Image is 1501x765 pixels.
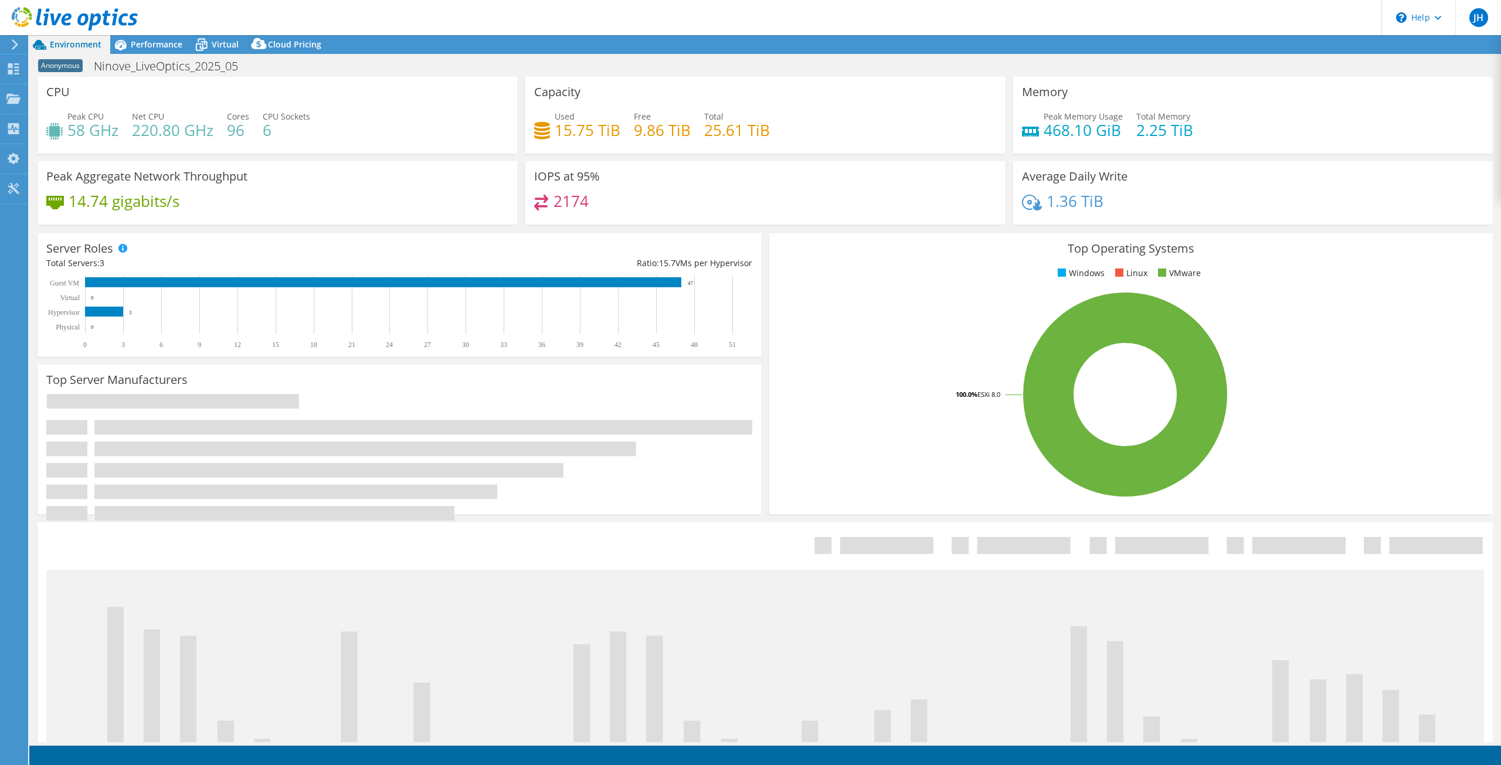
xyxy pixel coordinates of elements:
[272,341,279,349] text: 15
[704,111,724,122] span: Total
[46,86,70,98] h3: CPU
[614,341,622,349] text: 42
[46,242,113,255] h3: Server Roles
[198,341,201,349] text: 9
[634,124,691,137] h4: 9.86 TiB
[538,341,545,349] text: 36
[67,111,104,122] span: Peak CPU
[132,111,164,122] span: Net CPU
[1112,267,1147,280] li: Linux
[227,124,249,137] h4: 96
[553,195,589,208] h4: 2174
[227,111,249,122] span: Cores
[60,294,80,302] text: Virtual
[132,124,213,137] h4: 220.80 GHz
[1155,267,1201,280] li: VMware
[956,390,977,399] tspan: 100.0%
[1044,124,1123,137] h4: 468.10 GiB
[691,341,698,349] text: 48
[576,341,583,349] text: 39
[46,170,247,183] h3: Peak Aggregate Network Throughput
[263,124,310,137] h4: 6
[212,39,239,50] span: Virtual
[50,279,79,287] text: Guest VM
[1022,86,1068,98] h3: Memory
[83,341,87,349] text: 0
[131,39,182,50] span: Performance
[778,242,1484,255] h3: Top Operating Systems
[263,111,310,122] span: CPU Sockets
[1469,8,1488,27] span: JH
[348,341,355,349] text: 21
[91,324,94,330] text: 0
[1136,111,1190,122] span: Total Memory
[56,323,80,331] text: Physical
[121,341,125,349] text: 3
[555,124,620,137] h4: 15.75 TiB
[1022,170,1128,183] h3: Average Daily Write
[729,341,736,349] text: 51
[688,280,694,286] text: 47
[1136,124,1193,137] h4: 2.25 TiB
[534,86,580,98] h3: Capacity
[977,390,1000,399] tspan: ESXi 8.0
[386,341,393,349] text: 24
[653,341,660,349] text: 45
[534,170,600,183] h3: IOPS at 95%
[1055,267,1105,280] li: Windows
[399,257,752,270] div: Ratio: VMs per Hypervisor
[46,257,399,270] div: Total Servers:
[1396,12,1407,23] svg: \n
[462,341,469,349] text: 30
[69,195,179,208] h4: 14.74 gigabits/s
[38,59,83,72] span: Anonymous
[67,124,118,137] h4: 58 GHz
[1047,195,1103,208] h4: 1.36 TiB
[100,257,104,268] span: 3
[268,39,321,50] span: Cloud Pricing
[634,111,651,122] span: Free
[500,341,507,349] text: 33
[46,373,188,386] h3: Top Server Manufacturers
[234,341,241,349] text: 12
[50,39,101,50] span: Environment
[91,295,94,301] text: 0
[555,111,575,122] span: Used
[659,257,675,268] span: 15.7
[159,341,163,349] text: 6
[310,341,317,349] text: 18
[424,341,431,349] text: 27
[48,308,80,317] text: Hypervisor
[704,124,770,137] h4: 25.61 TiB
[129,310,132,315] text: 3
[1044,111,1123,122] span: Peak Memory Usage
[89,60,256,73] h1: Ninove_LiveOptics_2025_05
